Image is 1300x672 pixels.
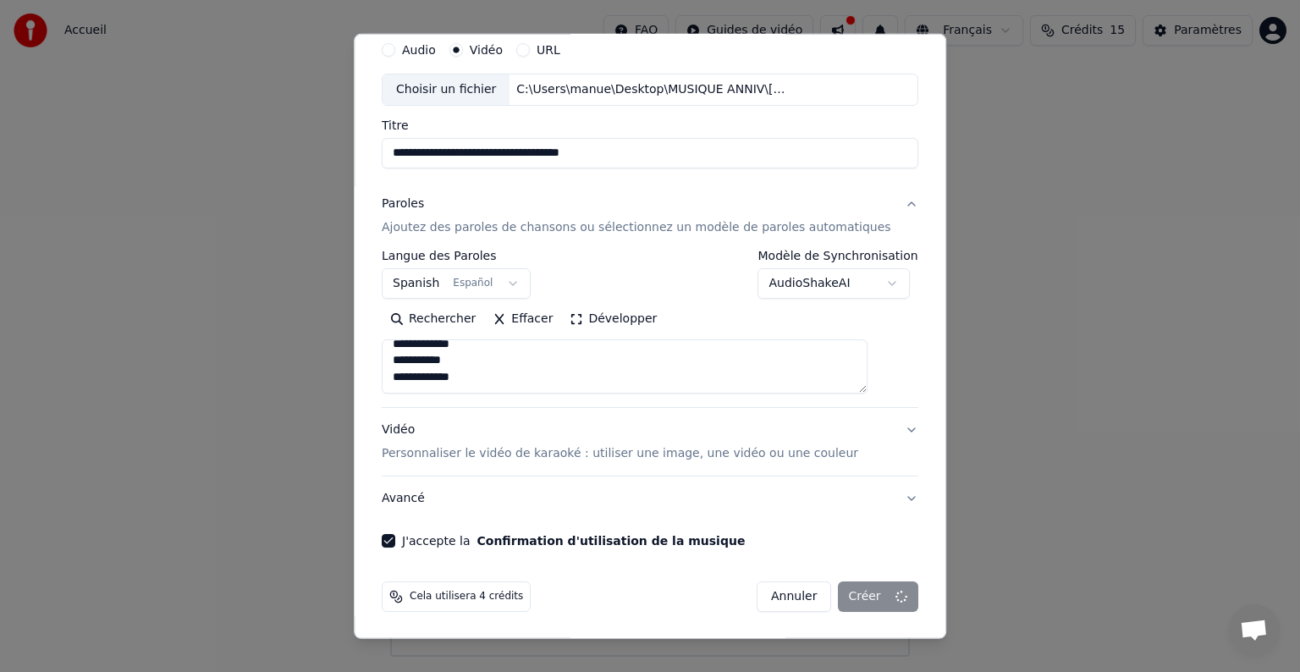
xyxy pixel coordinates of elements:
[402,44,436,56] label: Audio
[402,535,745,547] label: J'accepte la
[470,44,503,56] label: Vidéo
[382,119,918,131] label: Titre
[537,44,560,56] label: URL
[382,219,891,236] p: Ajoutez des paroles de chansons ou sélectionnez un modèle de paroles automatiques
[382,408,918,476] button: VidéoPersonnaliser le vidéo de karaoké : utiliser une image, une vidéo ou une couleur
[410,590,523,603] span: Cela utilisera 4 crédits
[382,445,858,462] p: Personnaliser le vidéo de karaoké : utiliser une image, une vidéo ou une couleur
[382,250,918,407] div: ParolesAjoutez des paroles de chansons ou sélectionnez un modèle de paroles automatiques
[477,535,746,547] button: J'accepte la
[562,306,666,333] button: Développer
[484,306,561,333] button: Effacer
[383,74,510,105] div: Choisir un fichier
[757,581,831,612] button: Annuler
[382,421,858,462] div: Vidéo
[382,196,424,212] div: Paroles
[382,476,918,521] button: Avancé
[510,81,798,98] div: C:\Users\manue\Desktop\MUSIQUE ANNIV\[PERSON_NAME] (Visualizer).mp4
[758,250,918,262] label: Modèle de Synchronisation
[382,250,531,262] label: Langue des Paroles
[382,182,918,250] button: ParolesAjoutez des paroles de chansons ou sélectionnez un modèle de paroles automatiques
[382,306,484,333] button: Rechercher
